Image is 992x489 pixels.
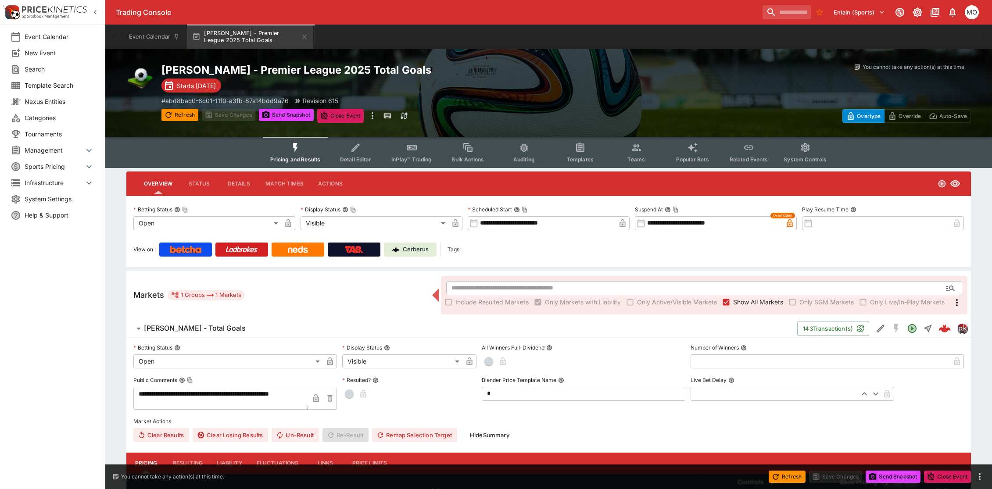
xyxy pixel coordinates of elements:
button: Select Tenant [828,5,890,19]
button: [PERSON_NAME] - Total Goals [126,320,797,337]
button: Copy To Clipboard [187,377,193,383]
button: Un-Result [272,428,319,442]
span: System Controls [784,156,827,163]
span: Pricing and Results [270,156,320,163]
button: Public CommentsCopy To Clipboard [179,377,185,383]
button: Mark O'Loughlan [962,3,981,22]
p: Cerberus [403,245,429,254]
div: Visible [301,216,448,230]
button: Number of Winners [741,345,747,351]
button: Copy To Clipboard [522,207,528,213]
button: Resulting [166,453,210,474]
button: Copy To Clipboard [350,207,356,213]
button: Play Resume Time [850,207,856,213]
p: Copy To Clipboard [161,96,289,105]
span: Event Calendar [25,32,94,41]
span: Tournaments [25,129,94,139]
button: Open [904,321,920,336]
span: Re-Result [322,428,369,442]
button: Price Limits [345,453,394,474]
span: System Settings [25,194,94,203]
button: Clear Results [133,428,189,442]
button: Display Status [384,345,390,351]
button: Override [884,109,925,123]
span: Only SGM Markets [799,297,854,307]
button: All Winners Full-Dividend [546,345,552,351]
svg: Open [938,179,946,188]
p: Public Comments [133,376,177,384]
span: InPlay™ Trading [391,156,432,163]
button: No Bookmarks [813,5,827,19]
span: Auditing [513,156,535,163]
span: Only Live/In-Play Markets [870,297,945,307]
span: Help & Support [25,211,94,220]
p: All Winners Full-Dividend [482,344,544,351]
button: Close Event [924,471,971,483]
img: Sportsbook Management [22,14,69,18]
p: Number of Winners [691,344,739,351]
span: Popular Bets [676,156,709,163]
button: Suspend AtCopy To Clipboard [665,207,671,213]
span: Only Active/Visible Markets [637,297,717,307]
div: 1 Groups 1 Markets [171,290,241,300]
label: View on : [133,243,156,257]
span: Sports Pricing [25,162,84,171]
p: Live Bet Delay [691,376,727,384]
img: Ladbrokes [226,246,258,253]
img: Neds [288,246,308,253]
span: Show All Markets [733,297,783,307]
img: soccer.png [126,63,154,91]
button: Remap Selection Target [372,428,457,442]
span: Bulk Actions [451,156,484,163]
div: 4521a4ab-8374-46ad-8c47-7f29280ee640 [938,322,951,335]
p: Overtype [857,111,881,121]
p: Display Status [342,344,382,351]
button: Betting Status [174,345,180,351]
img: TabNZ [345,246,363,253]
h6: [PERSON_NAME] - Total Goals [144,324,246,333]
span: Search [25,64,94,74]
svg: More [952,297,962,308]
span: Include Resulted Markets [455,297,529,307]
p: Suspend At [635,206,663,213]
div: Visible [342,354,462,368]
img: logo-cerberus--red.svg [938,322,951,335]
button: Overtype [842,109,885,123]
p: Scheduled Start [468,206,512,213]
span: Overridden [773,213,792,218]
p: Starts [DATE] [177,81,216,90]
input: search [763,5,811,19]
button: Blender Price Template Name [558,377,564,383]
div: Mark O'Loughlan [965,5,979,19]
p: Display Status [301,206,340,213]
button: Close Event [317,109,364,123]
button: Liability [210,453,249,474]
button: Overview [137,173,179,194]
button: Live Bet Delay [728,377,734,383]
p: Resulted? [342,376,371,384]
button: Display StatusCopy To Clipboard [342,207,348,213]
div: Trading Console [116,8,759,17]
span: Template Search [25,81,94,90]
button: [PERSON_NAME] - Premier League 2025 Total Goals [187,25,313,49]
svg: Visible [950,178,960,189]
button: Toggle light/dark mode [910,4,925,20]
button: Auto-Save [925,109,971,123]
button: Details [219,173,258,194]
span: Detail Editor [340,156,371,163]
span: Categories [25,113,94,122]
button: Straight [920,321,936,336]
button: SGM Disabled [888,321,904,336]
p: You cannot take any action(s) at this time. [863,63,966,71]
button: Edit Detail [873,321,888,336]
p: Betting Status [133,206,172,213]
img: Cerberus [392,246,399,253]
button: Scheduled StartCopy To Clipboard [514,207,520,213]
h2: Copy To Clipboard [161,63,566,77]
p: Revision 615 [303,96,338,105]
a: Cerberus [384,243,437,257]
p: You cannot take any action(s) at this time. [121,473,224,481]
span: Templates [567,156,594,163]
span: Infrastructure [25,178,84,187]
